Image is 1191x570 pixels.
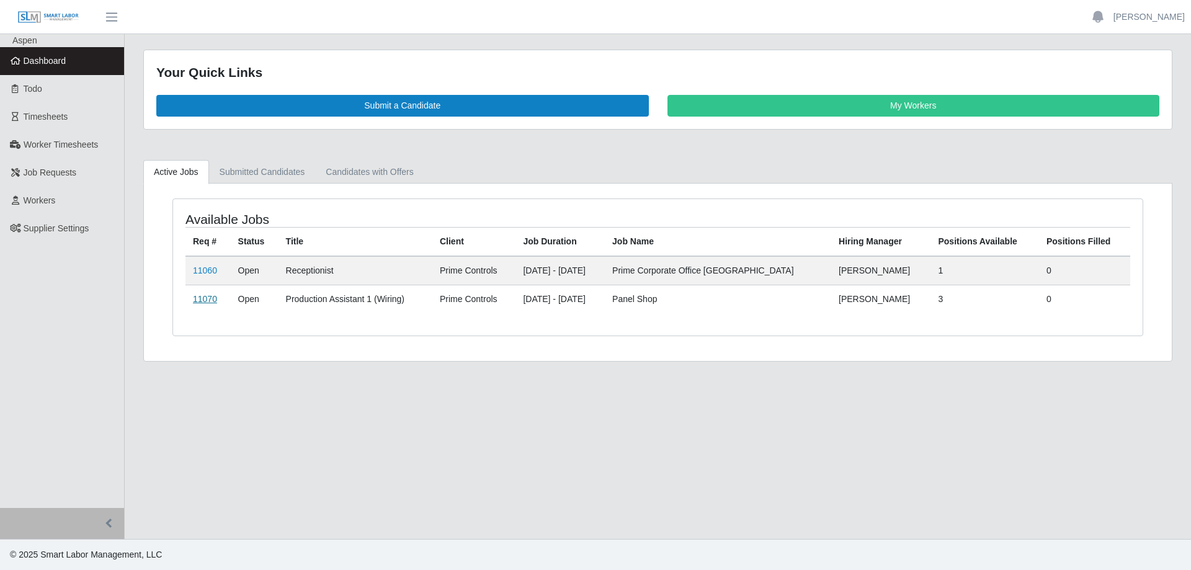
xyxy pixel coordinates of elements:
[667,95,1160,117] a: My Workers
[930,256,1039,285] td: 1
[185,227,231,256] th: Req #
[156,63,1159,82] div: Your Quick Links
[605,227,831,256] th: Job Name
[12,35,37,45] span: Aspen
[17,11,79,24] img: SLM Logo
[24,84,42,94] span: Todo
[831,256,930,285] td: [PERSON_NAME]
[831,285,930,313] td: [PERSON_NAME]
[605,285,831,313] td: Panel Shop
[193,265,217,275] a: 11060
[231,256,279,285] td: Open
[24,223,89,233] span: Supplier Settings
[432,256,515,285] td: Prime Controls
[1039,227,1130,256] th: Positions Filled
[1039,285,1130,313] td: 0
[24,195,56,205] span: Workers
[279,285,432,313] td: Production Assistant 1 (Wiring)
[930,285,1039,313] td: 3
[279,227,432,256] th: Title
[432,227,515,256] th: Client
[24,140,98,149] span: Worker Timesheets
[515,285,605,313] td: [DATE] - [DATE]
[24,167,77,177] span: Job Requests
[193,294,217,304] a: 11070
[24,56,66,66] span: Dashboard
[231,227,279,256] th: Status
[10,550,162,559] span: © 2025 Smart Labor Management, LLC
[156,95,649,117] a: Submit a Candidate
[831,227,930,256] th: Hiring Manager
[515,256,605,285] td: [DATE] - [DATE]
[209,160,316,184] a: Submitted Candidates
[279,256,432,285] td: Receptionist
[432,285,515,313] td: Prime Controls
[1039,256,1130,285] td: 0
[24,112,68,122] span: Timesheets
[231,285,279,313] td: Open
[515,227,605,256] th: Job Duration
[143,160,209,184] a: Active Jobs
[315,160,424,184] a: Candidates with Offers
[185,212,568,227] h4: Available Jobs
[605,256,831,285] td: Prime Corporate Office [GEOGRAPHIC_DATA]
[1113,11,1185,24] a: [PERSON_NAME]
[930,227,1039,256] th: Positions Available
